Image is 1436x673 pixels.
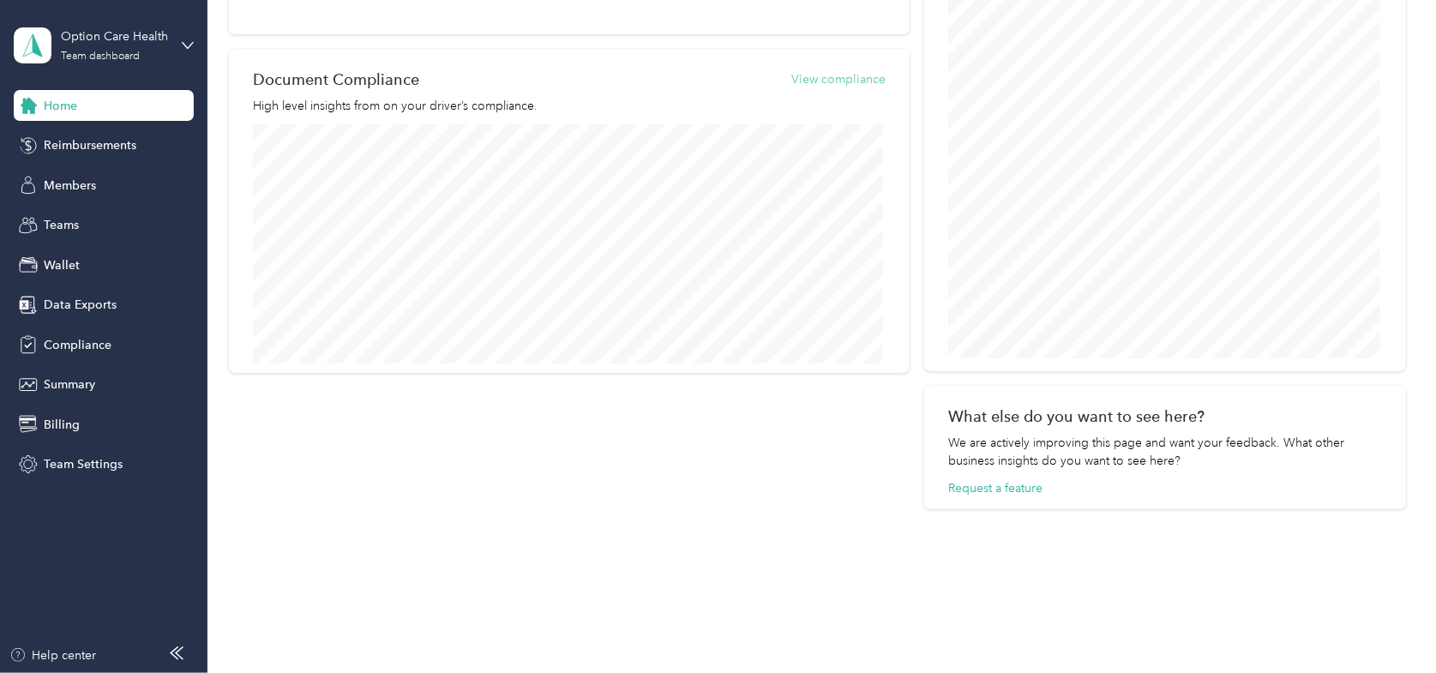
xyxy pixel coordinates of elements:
[253,70,419,88] h2: Document Compliance
[61,51,140,62] div: Team dashboard
[791,70,886,88] button: View compliance
[44,216,79,234] span: Teams
[44,336,111,354] span: Compliance
[44,256,80,274] span: Wallet
[61,27,168,45] div: Option Care Health
[44,177,96,195] span: Members
[44,97,77,115] span: Home
[948,434,1382,470] div: We are actively improving this page and want your feedback. What other business insights do you w...
[1340,577,1436,673] iframe: Everlance-gr Chat Button Frame
[44,136,136,154] span: Reimbursements
[253,97,886,115] p: High level insights from on your driver’s compliance.
[44,296,117,314] span: Data Exports
[948,479,1042,497] button: Request a feature
[948,407,1382,425] div: What else do you want to see here?
[44,416,80,434] span: Billing
[44,376,95,394] span: Summary
[44,455,123,473] span: Team Settings
[9,646,97,664] button: Help center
